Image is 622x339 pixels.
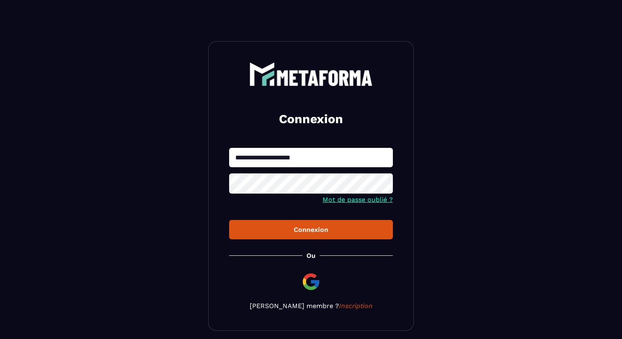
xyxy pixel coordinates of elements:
p: [PERSON_NAME] membre ? [229,302,393,310]
a: Inscription [339,302,373,310]
a: Mot de passe oublié ? [323,196,393,203]
h2: Connexion [239,111,383,127]
img: logo [249,62,373,86]
p: Ou [306,252,316,260]
img: google [301,272,321,292]
button: Connexion [229,220,393,239]
a: logo [229,62,393,86]
div: Connexion [236,226,386,234]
